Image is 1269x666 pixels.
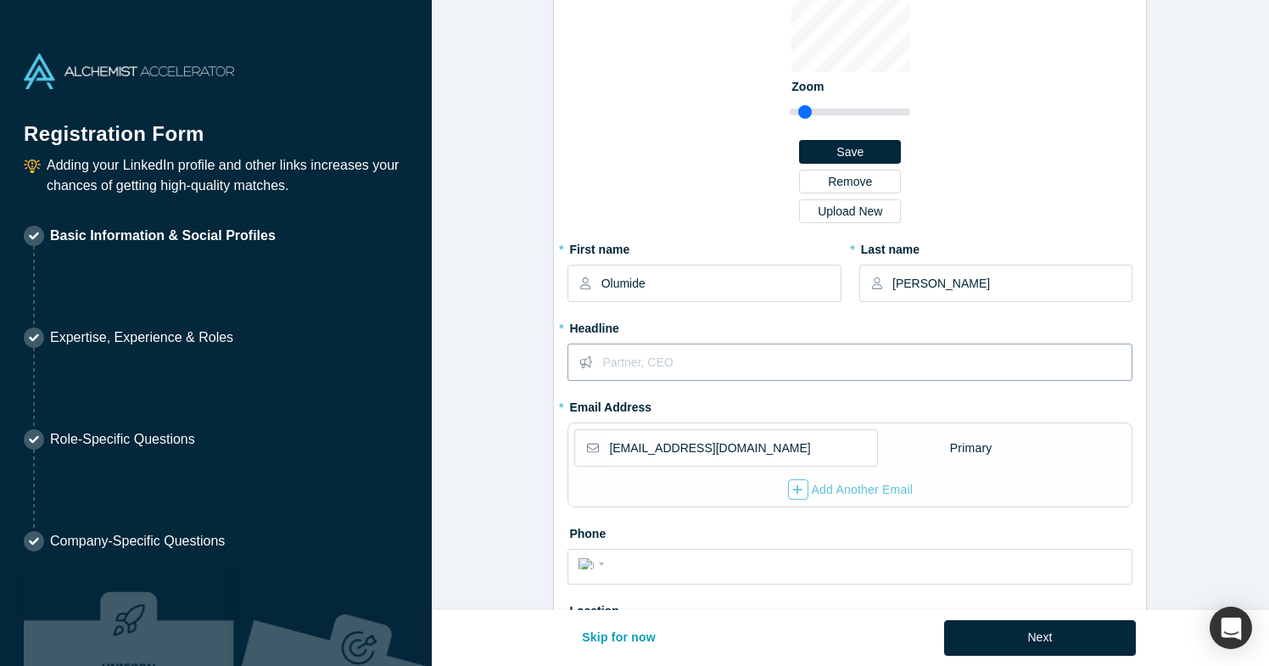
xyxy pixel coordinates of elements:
[564,620,674,656] button: Skip for now
[790,72,910,96] label: Zoom
[567,314,1132,338] label: Headline
[50,327,233,348] p: Expertise, Experience & Roles
[50,226,276,246] p: Basic Information & Social Profiles
[787,479,914,501] button: Add Another Email
[799,170,901,193] button: Remove
[567,235,841,259] label: First name
[567,519,1132,543] label: Phone
[567,393,651,417] label: Email Address
[859,235,1132,259] label: Last name
[602,344,1131,380] input: Partner, CEO
[944,620,1137,656] button: Next
[50,429,195,450] p: Role-Specific Questions
[567,596,1132,620] label: Location
[788,479,914,500] div: Add Another Email
[799,140,901,164] button: Save
[24,53,234,89] img: Alchemist Accelerator Logo
[47,155,408,196] p: Adding your LinkedIn profile and other links increases your chances of getting high-quality matches.
[811,205,889,217] div: Upload New
[50,531,225,551] p: Company-Specific Questions
[949,434,993,463] div: Primary
[24,101,408,149] h1: Registration Form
